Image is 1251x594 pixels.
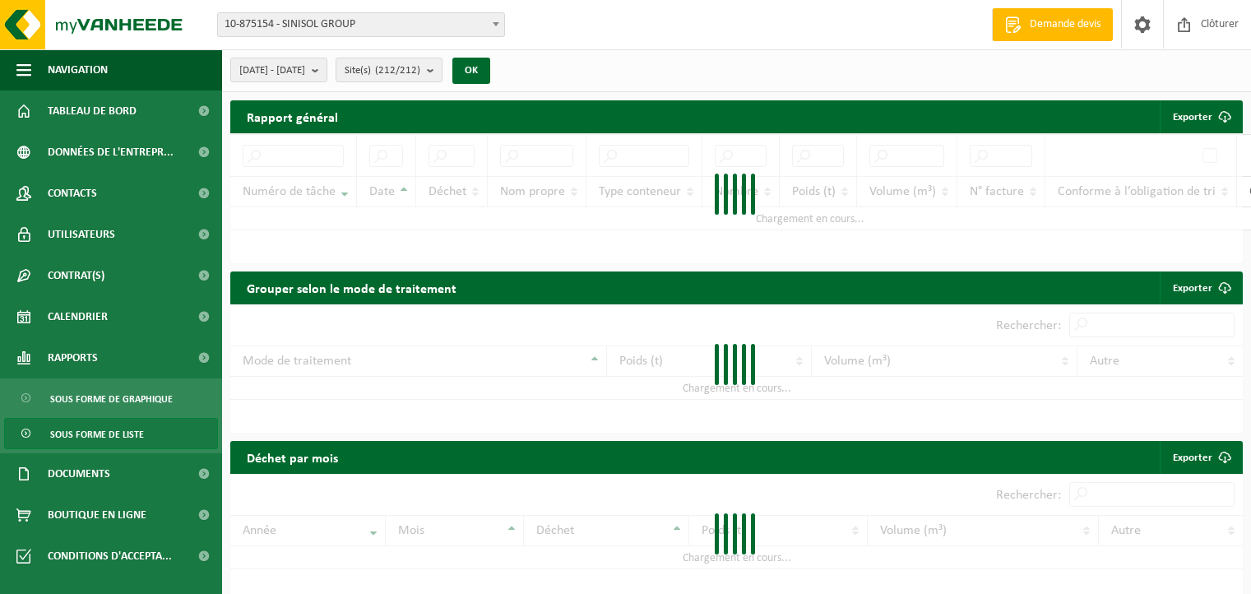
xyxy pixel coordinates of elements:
[239,58,305,83] span: [DATE] - [DATE]
[48,173,97,214] span: Contacts
[345,58,420,83] span: Site(s)
[48,132,174,173] span: Données de l'entrepr...
[230,271,473,304] h2: Grouper selon le mode de traitement
[48,255,104,296] span: Contrat(s)
[50,383,173,415] span: Sous forme de graphique
[230,58,327,82] button: [DATE] - [DATE]
[4,418,218,449] a: Sous forme de liste
[48,536,172,577] span: Conditions d'accepta...
[48,90,137,132] span: Tableau de bord
[48,49,108,90] span: Navigation
[992,8,1113,41] a: Demande devis
[230,441,354,473] h2: Déchet par mois
[4,383,218,414] a: Sous forme de graphique
[375,65,420,76] count: (212/212)
[48,214,115,255] span: Utilisateurs
[336,58,442,82] button: Site(s)(212/212)
[1026,16,1105,33] span: Demande devis
[1160,271,1241,304] a: Exporter
[218,13,504,36] span: 10-875154 - SINISOL GROUP
[48,296,108,337] span: Calendrier
[1160,100,1241,133] button: Exporter
[48,494,146,536] span: Boutique en ligne
[230,100,354,133] h2: Rapport général
[1160,441,1241,474] a: Exporter
[217,12,505,37] span: 10-875154 - SINISOL GROUP
[50,419,144,450] span: Sous forme de liste
[48,337,98,378] span: Rapports
[48,453,110,494] span: Documents
[452,58,490,84] button: OK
